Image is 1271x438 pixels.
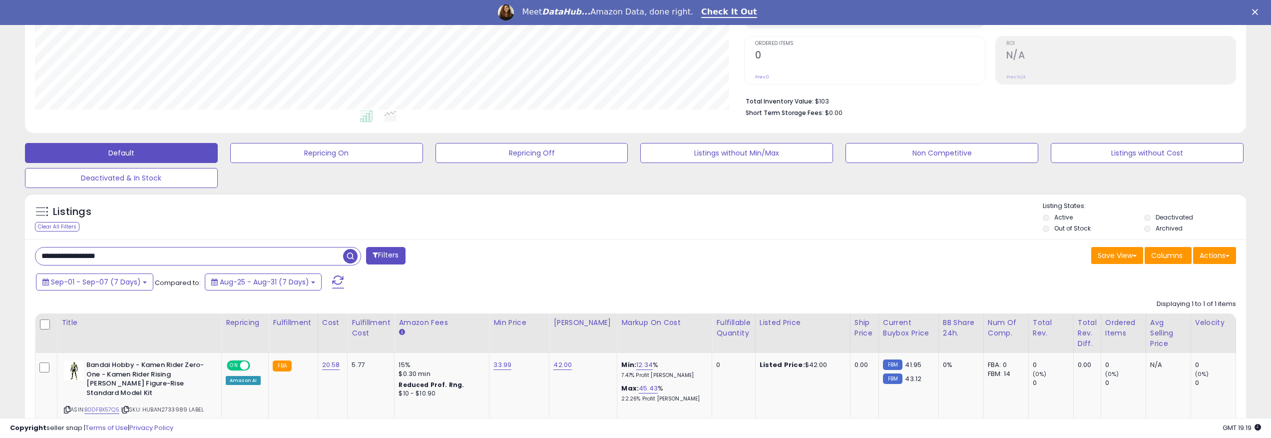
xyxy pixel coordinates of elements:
div: Listed Price [760,317,846,328]
a: Check It Out [701,7,757,18]
h2: 0 [755,49,984,63]
label: Archived [1156,224,1183,232]
a: 42.00 [553,360,572,370]
div: 15% [399,360,481,369]
div: Clear All Filters [35,222,79,231]
div: 5.77 [352,360,387,369]
div: Repricing [226,317,264,328]
small: FBA [273,360,291,371]
span: 41.95 [905,360,921,369]
small: (0%) [1195,370,1209,378]
button: Listings without Min/Max [640,143,833,163]
span: Sep-01 - Sep-07 (7 Days) [51,277,141,287]
span: 2025-09-10 19:19 GMT [1223,423,1261,432]
a: Terms of Use [85,423,128,432]
div: $0.30 min [399,369,481,378]
a: 33.99 [493,360,511,370]
span: Aug-25 - Aug-31 (7 Days) [220,277,309,287]
span: Ordered Items [755,41,984,46]
label: Out of Stock [1054,224,1091,232]
div: Markup on Cost [621,317,708,328]
div: 0 [1105,360,1146,369]
button: Default [25,143,218,163]
label: Active [1054,213,1073,221]
div: $42.00 [760,360,843,369]
a: B0DFBX57Q5 [84,405,119,414]
span: Compared to: [155,278,201,287]
span: | SKU: HUBAN2733989 LABEL [121,405,204,413]
b: Listed Price: [760,360,805,369]
div: 0 [1195,378,1236,387]
small: FBM [883,359,902,370]
div: 0.00 [854,360,871,369]
button: Save View [1091,247,1143,264]
img: Profile image for Georgie [498,4,514,20]
small: Prev: 0 [755,74,769,80]
div: 0 [716,360,747,369]
a: 20.58 [322,360,340,370]
div: 0 [1033,378,1073,387]
div: Fulfillment Cost [352,317,390,338]
small: Amazon Fees. [399,328,405,337]
button: Non Competitive [846,143,1038,163]
div: Min Price [493,317,545,328]
div: Ordered Items [1105,317,1142,338]
small: (0%) [1105,370,1119,378]
button: Repricing On [230,143,423,163]
div: Total Rev. [1033,317,1069,338]
div: Num of Comp. [988,317,1024,338]
b: Max: [621,383,639,393]
div: Displaying 1 to 1 of 1 items [1157,299,1236,309]
a: 12.34 [636,360,653,370]
div: Ship Price [854,317,874,338]
button: Filters [366,247,405,264]
p: Listing States: [1043,201,1246,211]
div: Meet Amazon Data, done right. [522,7,693,17]
b: Bandai Hobby - Kamen Rider Zero-One - Kamen Rider Rising [PERSON_NAME] Figure-Rise Standard Model... [86,360,208,400]
h2: N/A [1006,49,1236,63]
div: 0 [1033,360,1073,369]
h5: Listings [53,205,91,219]
b: Total Inventory Value: [746,97,814,105]
div: 0.00 [1078,360,1093,369]
a: Privacy Policy [129,423,173,432]
div: BB Share 24h. [943,317,979,338]
b: Min: [621,360,636,369]
div: 0 [1195,360,1236,369]
label: Deactivated [1156,213,1193,221]
div: Title [61,317,217,328]
div: Fulfillment [273,317,313,328]
b: Short Term Storage Fees: [746,108,824,117]
a: 45.43 [639,383,658,393]
div: seller snap | | [10,423,173,433]
div: Fulfillable Quantity [716,317,751,338]
small: Prev: N/A [1006,74,1026,80]
button: Columns [1145,247,1192,264]
div: Amazon AI [226,376,261,385]
div: Avg Selling Price [1150,317,1187,349]
button: Listings without Cost [1051,143,1244,163]
div: 0 [1105,378,1146,387]
span: ON [228,361,240,370]
div: Velocity [1195,317,1232,328]
button: Actions [1193,247,1236,264]
span: OFF [249,361,265,370]
div: Amazon Fees [399,317,485,328]
div: FBM: 14 [988,369,1021,378]
small: (0%) [1033,370,1047,378]
div: % [621,360,704,379]
button: Sep-01 - Sep-07 (7 Days) [36,273,153,290]
div: % [621,384,704,402]
p: 7.47% Profit [PERSON_NAME] [621,372,704,379]
div: [PERSON_NAME] [553,317,613,328]
div: Total Rev. Diff. [1078,317,1097,349]
th: The percentage added to the cost of goods (COGS) that forms the calculator for Min & Max prices. [617,313,712,353]
div: Close [1252,9,1262,15]
b: Reduced Prof. Rng. [399,380,464,389]
span: Columns [1151,250,1183,260]
li: $103 [746,94,1229,106]
button: Deactivated & In Stock [25,168,218,188]
div: Cost [322,317,344,328]
strong: Copyright [10,423,46,432]
span: 43.12 [905,374,921,383]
